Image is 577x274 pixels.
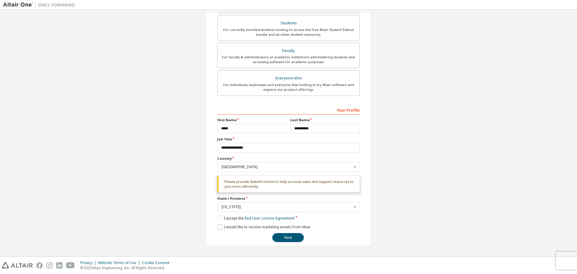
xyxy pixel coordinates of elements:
div: Students [221,19,356,27]
div: Cookie Consent [142,260,173,265]
label: I would like to receive marketing emails from Altair [217,224,311,229]
p: © 2025 Altair Engineering, Inc. All Rights Reserved. [80,265,173,270]
div: Everyone else [221,74,356,82]
div: Privacy [80,260,98,265]
img: instagram.svg [46,262,53,269]
div: For currently enrolled students looking to access the free Altair Student Edition bundle and all ... [221,27,356,37]
div: Your Profile [217,105,360,115]
label: Country [217,156,360,161]
img: altair_logo.svg [2,262,33,269]
img: facebook.svg [36,262,43,269]
img: linkedin.svg [56,262,63,269]
label: Last Name [290,118,360,122]
div: [US_STATE] [221,205,352,209]
div: For individuals, businesses and everyone else looking to try Altair software and explore our prod... [221,82,356,92]
a: End-User License Agreement [245,216,295,221]
div: For faculty & administrators of academic institutions administering students and accessing softwa... [221,55,356,64]
div: Please provide State/Province to help us route sales and support resources to you more efficiently. [217,176,360,193]
div: [GEOGRAPHIC_DATA] [221,165,352,169]
label: Job Title [217,137,360,142]
div: Website Terms of Use [98,260,142,265]
label: First Name [217,118,287,122]
img: youtube.svg [66,262,75,269]
div: Faculty [221,47,356,55]
label: I accept the [217,216,295,221]
label: State / Province [217,196,360,201]
button: Next [272,233,304,242]
img: Altair One [3,2,78,8]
